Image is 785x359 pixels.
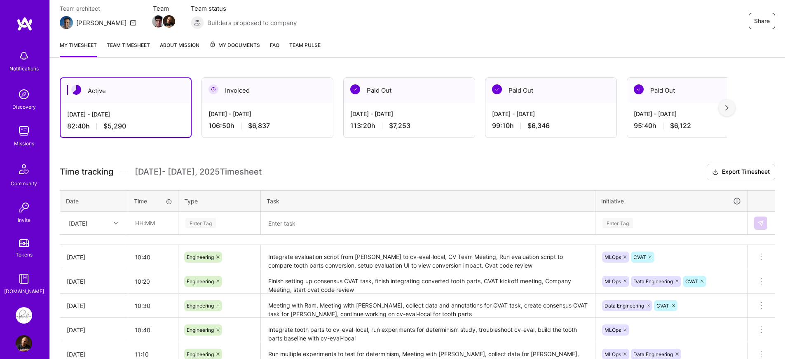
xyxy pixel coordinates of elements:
[69,219,87,227] div: [DATE]
[289,41,321,57] a: Team Pulse
[16,199,32,216] img: Invite
[67,326,121,334] div: [DATE]
[209,121,326,130] div: 106:50 h
[16,16,33,31] img: logo
[601,196,741,206] div: Initiative
[19,239,29,247] img: tokens
[262,246,594,268] textarea: Integrate evaluation script from [PERSON_NAME] to cv-eval-local, CV Team Meeting, Run evaluation ...
[14,335,34,352] a: User Avatar
[16,123,32,139] img: teamwork
[153,4,174,13] span: Team
[634,121,752,130] div: 95:40 h
[527,121,550,130] span: $6,346
[209,41,260,57] a: My Documents
[187,278,214,284] span: Engineering
[191,4,297,13] span: Team status
[103,122,126,131] span: $5,290
[60,41,97,57] a: My timesheet
[207,19,297,27] span: Builders proposed to company
[209,41,260,50] span: My Documents
[160,41,199,57] a: About Mission
[202,78,333,103] div: Invoiced
[67,301,121,310] div: [DATE]
[61,78,191,103] div: Active
[685,278,698,284] span: CVAT
[191,16,204,29] img: Builders proposed to company
[602,217,633,229] div: Enter Tag
[60,4,136,13] span: Team architect
[261,190,595,212] th: Task
[67,277,121,286] div: [DATE]
[185,217,216,229] div: Enter Tag
[605,351,621,357] span: MLOps
[130,19,136,26] i: icon Mail
[14,139,34,148] div: Missions
[128,270,178,292] input: HH:MM
[634,110,752,118] div: [DATE] - [DATE]
[163,15,175,28] img: Team Member Avatar
[128,319,178,341] input: HH:MM
[344,78,475,103] div: Paid Out
[153,14,164,28] a: Team Member Avatar
[128,295,178,317] input: HH:MM
[11,179,37,188] div: Community
[12,103,36,111] div: Discovery
[270,41,279,57] a: FAQ
[633,351,673,357] span: Data Engineering
[67,253,121,261] div: [DATE]
[248,121,270,130] span: $6,837
[71,85,81,95] img: Active
[605,278,621,284] span: MLOps
[16,307,32,324] img: Pearl: ML Engineering Team
[14,307,34,324] a: Pearl: ML Engineering Team
[187,351,214,357] span: Engineering
[60,190,128,212] th: Date
[76,19,127,27] div: [PERSON_NAME]
[16,48,32,64] img: bell
[16,86,32,103] img: discovery
[492,84,502,94] img: Paid Out
[492,121,610,130] div: 99:10 h
[209,110,326,118] div: [DATE] - [DATE]
[187,254,214,260] span: Engineering
[627,78,758,103] div: Paid Out
[135,167,262,177] span: [DATE] - [DATE] , 2025 Timesheet
[656,303,669,309] span: CVAT
[262,270,594,293] textarea: Finish setting up consensus CVAT task, finish integrating converted tooth parts, CVAT kickoff mee...
[67,122,184,131] div: 82:40 h
[605,327,621,333] span: MLOps
[634,84,644,94] img: Paid Out
[633,254,646,260] span: CVAT
[605,303,644,309] span: Data Engineering
[18,216,30,224] div: Invite
[67,350,121,359] div: [DATE]
[350,121,468,130] div: 113:20 h
[670,121,691,130] span: $6,122
[129,212,178,234] input: HH:MM
[350,84,360,94] img: Paid Out
[389,121,410,130] span: $7,253
[262,294,594,317] textarea: Meeting with Ram, Meeting with [PERSON_NAME], collect data and annotations for CVAT task, create ...
[178,190,261,212] th: Type
[633,278,673,284] span: Data Engineering
[757,220,764,226] img: Submit
[9,64,39,73] div: Notifications
[289,42,321,48] span: Team Pulse
[262,319,594,341] textarea: Integrate tooth parts to cv-eval-local, run experiments for determinism study, troubleshoot cv-ev...
[152,15,164,28] img: Team Member Avatar
[114,221,118,225] i: icon Chevron
[128,246,178,268] input: HH:MM
[16,270,32,287] img: guide book
[749,13,775,29] button: Share
[209,84,218,94] img: Invoiced
[16,250,33,259] div: Tokens
[492,110,610,118] div: [DATE] - [DATE]
[485,78,616,103] div: Paid Out
[712,168,719,177] i: icon Download
[134,197,172,205] div: Time
[187,327,214,333] span: Engineering
[60,167,113,177] span: Time tracking
[60,16,73,29] img: Team Architect
[16,335,32,352] img: User Avatar
[164,14,174,28] a: Team Member Avatar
